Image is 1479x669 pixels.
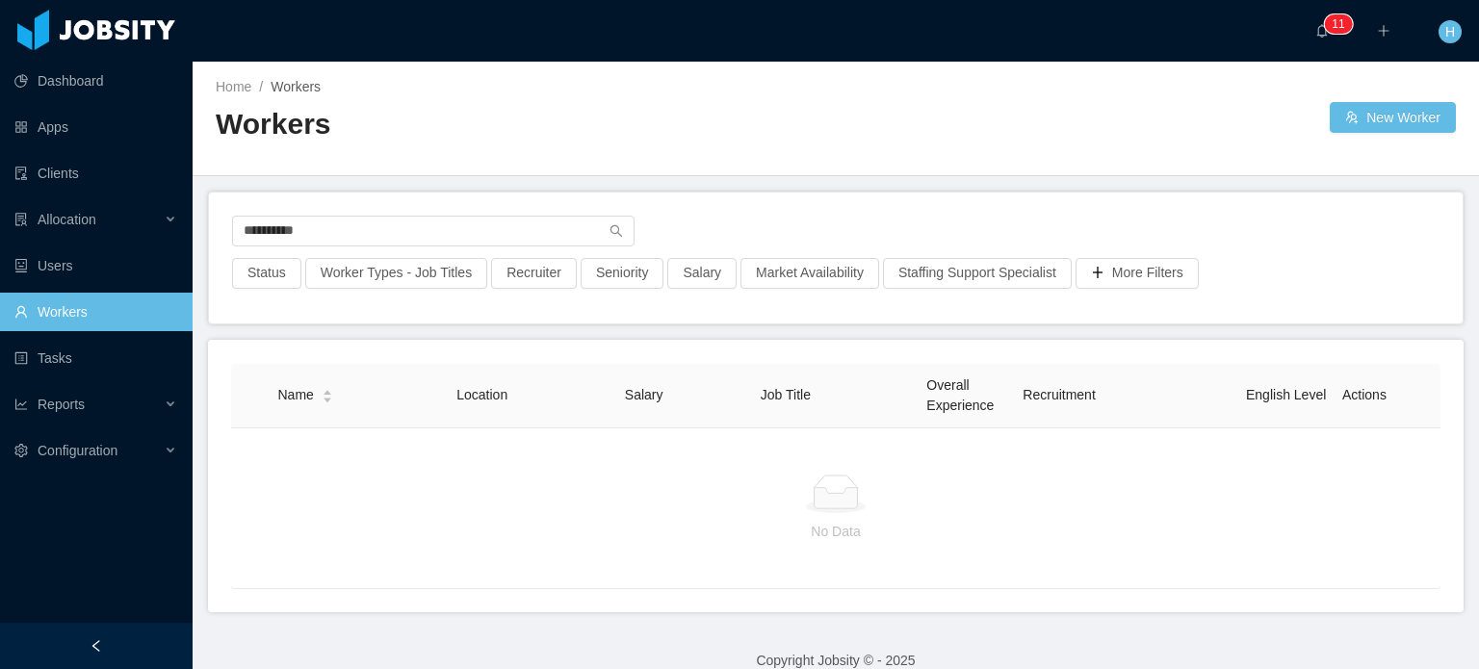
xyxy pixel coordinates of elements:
span: English Level [1246,387,1326,402]
a: icon: auditClients [14,154,177,193]
i: icon: caret-down [322,395,332,400]
span: Configuration [38,443,117,458]
button: Salary [667,258,737,289]
i: icon: search [610,224,623,238]
span: H [1445,20,1455,43]
span: Name [278,385,314,405]
span: Workers [271,79,321,94]
span: Recruitment [1023,387,1095,402]
button: icon: plusMore Filters [1076,258,1199,289]
button: icon: usergroup-addNew Worker [1330,102,1456,133]
button: Status [232,258,301,289]
button: Staffing Support Specialist [883,258,1072,289]
span: Reports [38,397,85,412]
span: Location [456,387,507,402]
h2: Workers [216,105,836,144]
button: Market Availability [740,258,879,289]
span: Overall Experience [926,377,994,413]
a: icon: appstoreApps [14,108,177,146]
i: icon: plus [1377,24,1390,38]
i: icon: bell [1315,24,1329,38]
span: / [259,79,263,94]
sup: 11 [1324,14,1352,34]
p: 1 [1338,14,1345,34]
a: icon: pie-chartDashboard [14,62,177,100]
button: Seniority [581,258,663,289]
i: icon: line-chart [14,398,28,411]
span: Actions [1342,387,1387,402]
i: icon: solution [14,213,28,226]
button: Worker Types - Job Titles [305,258,487,289]
button: Recruiter [491,258,577,289]
a: Home [216,79,251,94]
a: icon: profileTasks [14,339,177,377]
p: 1 [1332,14,1338,34]
span: Allocation [38,212,96,227]
a: icon: robotUsers [14,246,177,285]
span: Job Title [761,387,811,402]
p: No Data [246,521,1425,542]
div: Sort [322,387,333,400]
i: icon: setting [14,444,28,457]
span: Salary [625,387,663,402]
a: icon: userWorkers [14,293,177,331]
i: icon: caret-up [322,388,332,394]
